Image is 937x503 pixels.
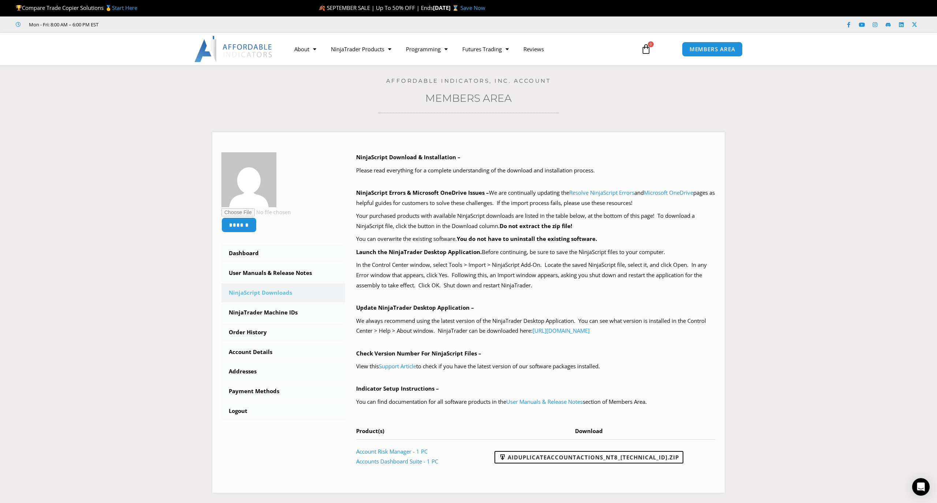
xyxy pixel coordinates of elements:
[356,248,482,256] b: Launch the NinjaTrader Desktop Application.
[356,316,716,336] p: We always recommend using the latest version of the NinjaTrader Desktop Application. You can see ...
[690,46,735,52] span: MEMBERS AREA
[356,397,716,407] p: You can find documentation for all software products in the section of Members Area.
[569,189,634,196] a: Resolve NinjaScript Errors
[356,189,489,196] b: NinjaScript Errors & Microsoft OneDrive Issues –
[221,283,345,302] a: NinjaScript Downloads
[16,4,137,11] span: Compare Trade Copier Solutions 🥇
[356,304,474,311] b: Update NinjaTrader Desktop Application –
[356,458,438,465] a: Accounts Dashboard Suite - 1 PC
[356,260,716,291] p: In the Control Center window, select Tools > Import > NinjaScript Add-On. Locate the saved NinjaS...
[221,402,345,421] a: Logout
[506,398,583,405] a: User Manuals & Release Notes
[575,427,603,435] span: Download
[494,451,683,463] a: AIDuplicateAccountActions_NT8_[TECHNICAL_ID].zip
[221,244,345,421] nav: Account pages
[356,350,481,357] b: Check Version Number For NinjaScript Files –
[425,92,512,104] a: Members Area
[112,4,137,11] a: Start Here
[356,153,460,161] b: NinjaScript Download & Installation –
[630,38,662,60] a: 0
[194,36,273,62] img: LogoAI | Affordable Indicators – NinjaTrader
[221,343,345,362] a: Account Details
[356,211,716,231] p: Your purchased products with available NinjaScript downloads are listed in the table below, at th...
[324,41,399,57] a: NinjaTrader Products
[27,20,98,29] span: Mon - Fri: 8:00 AM – 6:00 PM EST
[356,361,716,372] p: View this to check if you have the latest version of our software packages installed.
[533,327,590,334] a: [URL][DOMAIN_NAME]
[109,21,219,28] iframe: Customer reviews powered by Trustpilot
[221,264,345,283] a: User Manuals & Release Notes
[221,323,345,342] a: Order History
[287,41,632,57] nav: Menu
[516,41,551,57] a: Reviews
[356,385,439,392] b: Indicator Setup Instructions –
[648,41,654,47] span: 0
[16,5,22,11] img: 🏆
[356,234,716,244] p: You can overwrite the existing software.
[356,188,716,208] p: We are continually updating the and pages as helpful guides for customers to solve these challeng...
[221,382,345,401] a: Payment Methods
[386,77,551,84] a: Affordable Indicators, Inc. Account
[356,427,384,435] span: Product(s)
[379,362,416,370] a: Support Article
[644,189,693,196] a: Microsoft OneDrive
[221,244,345,263] a: Dashboard
[912,478,930,496] div: Open Intercom Messenger
[318,4,433,11] span: 🍂 SEPTEMBER SALE | Up To 50% OFF | Ends
[457,235,597,242] b: You do not have to uninstall the existing software.
[433,4,460,11] strong: [DATE] ⌛
[356,448,428,455] a: Account Risk Manager - 1 PC
[287,41,324,57] a: About
[221,303,345,322] a: NinjaTrader Machine IDs
[399,41,455,57] a: Programming
[682,42,743,57] a: MEMBERS AREA
[460,4,485,11] a: Save Now
[221,152,276,207] img: 2ea1fadea372cebd8c2e013adecc5e3ac50cffc34d5cecc3892de315544d1069
[455,41,516,57] a: Futures Trading
[356,247,716,257] p: Before continuing, be sure to save the NinjaScript files to your computer.
[500,222,572,230] b: Do not extract the zip file!
[356,165,716,176] p: Please read everything for a complete understanding of the download and installation process.
[221,362,345,381] a: Addresses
